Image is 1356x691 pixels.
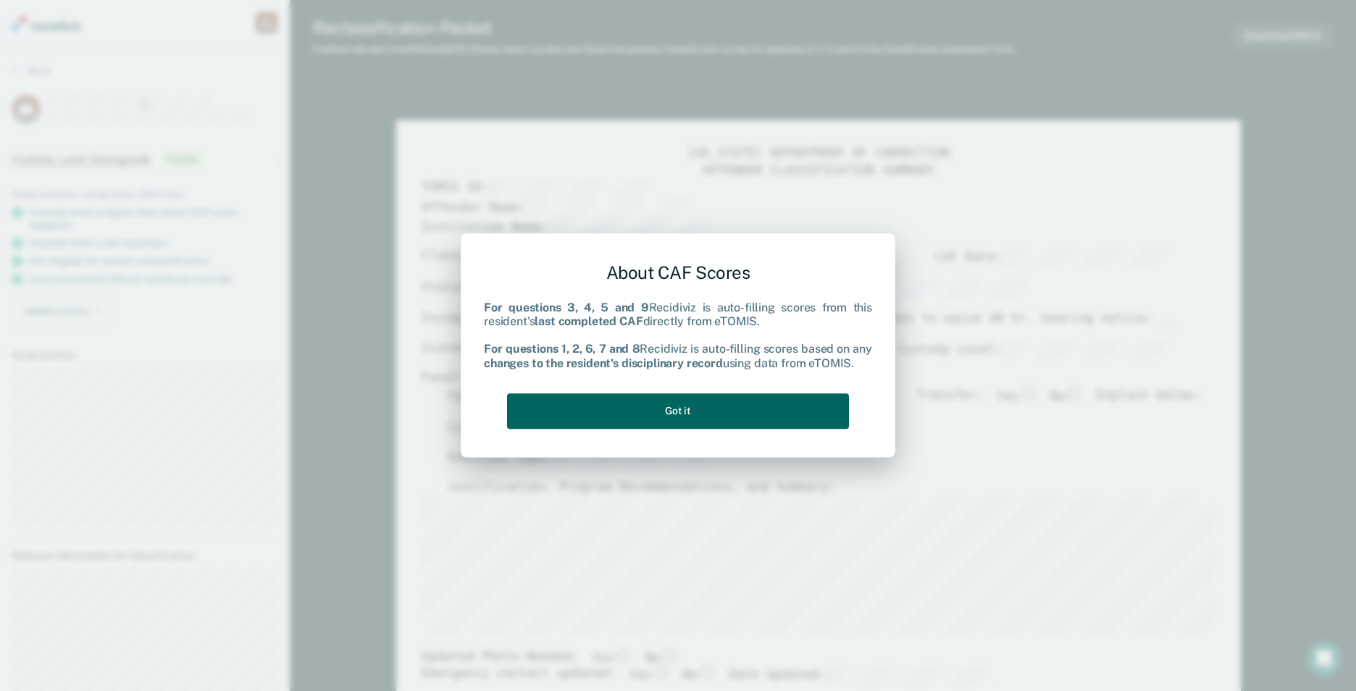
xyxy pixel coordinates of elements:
b: last completed CAF [535,314,643,328]
b: For questions 1, 2, 6, 7 and 8 [484,343,640,356]
b: For questions 3, 4, 5 and 9 [484,301,649,314]
button: Got it [507,393,849,429]
div: Recidiviz is auto-filling scores from this resident's directly from eTOMIS. Recidiviz is auto-fil... [484,301,872,370]
div: About CAF Scores [484,251,872,295]
b: changes to the resident's disciplinary record [484,356,723,370]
